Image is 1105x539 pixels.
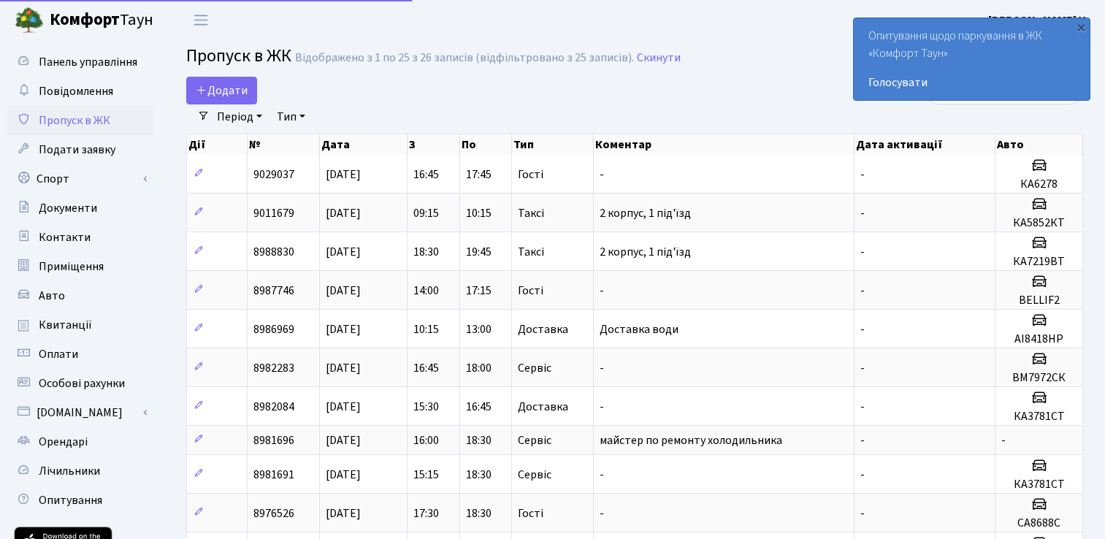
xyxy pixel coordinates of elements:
span: 8976526 [253,505,294,521]
h5: КА7219ВТ [1001,255,1077,269]
span: Панель управління [39,54,137,70]
img: logo.png [15,6,44,35]
span: Лічильники [39,463,100,479]
a: Документи [7,194,153,223]
span: Подати заявку [39,142,115,158]
a: Панель управління [7,47,153,77]
span: Пропуск в ЖК [186,43,291,69]
span: 16:00 [413,432,439,448]
a: Приміщення [7,252,153,281]
a: Скинути [637,51,681,65]
span: Таун [50,8,153,33]
a: Тип [271,104,311,129]
span: 17:15 [466,283,492,299]
span: 8987746 [253,283,294,299]
span: - [860,321,865,337]
a: Повідомлення [7,77,153,106]
span: Доставка води [600,321,678,337]
span: 13:00 [466,321,492,337]
span: [DATE] [326,167,361,183]
th: Авто [995,134,1083,155]
span: 2 корпус, 1 під'їзд [600,205,691,221]
span: 9011679 [253,205,294,221]
span: 10:15 [466,205,492,221]
span: 18:30 [466,505,492,521]
span: 15:30 [413,399,439,415]
span: 15:15 [413,467,439,483]
span: [DATE] [326,321,361,337]
span: Повідомлення [39,83,113,99]
span: Пропуск в ЖК [39,112,110,129]
a: [DOMAIN_NAME] [7,398,153,427]
div: Відображено з 1 по 25 з 26 записів (відфільтровано з 25 записів). [295,51,634,65]
span: Таксі [518,207,544,219]
span: - [860,167,865,183]
span: [DATE] [326,283,361,299]
span: [DATE] [326,505,361,521]
div: Опитування щодо паркування в ЖК «Комфорт Таун» [854,18,1090,100]
span: - [600,399,604,415]
a: Особові рахунки [7,369,153,398]
span: 18:30 [413,244,439,260]
span: 16:45 [413,167,439,183]
span: Гості [518,285,543,297]
span: 16:45 [413,360,439,376]
span: 8986969 [253,321,294,337]
span: Сервіс [518,469,551,481]
th: № [248,134,320,155]
span: Таксі [518,246,544,258]
span: 8982283 [253,360,294,376]
h5: BELLIF2 [1001,294,1077,307]
h5: СА8688С [1001,516,1077,530]
th: Дата [320,134,408,155]
span: - [600,505,604,521]
a: Контакти [7,223,153,252]
span: [DATE] [326,360,361,376]
h5: КА3781СТ [1001,478,1077,492]
a: Додати [186,77,257,104]
button: Переключити навігацію [183,8,219,32]
span: Гості [518,508,543,519]
span: 19:45 [466,244,492,260]
span: Сервіс [518,362,551,374]
a: Авто [7,281,153,310]
th: Дата активації [854,134,995,155]
span: [DATE] [326,244,361,260]
a: [PERSON_NAME] У. [988,12,1087,29]
a: Подати заявку [7,135,153,164]
span: Приміщення [39,259,104,275]
span: 2 корпус, 1 під'їзд [600,244,691,260]
span: 8988830 [253,244,294,260]
span: 14:00 [413,283,439,299]
span: 9029037 [253,167,294,183]
span: - [600,167,604,183]
span: Авто [39,288,65,304]
h5: КА5852КТ [1001,216,1077,230]
span: Доставка [518,401,568,413]
span: 18:00 [466,360,492,376]
span: Орендарі [39,434,88,450]
h5: ВМ7972СК [1001,371,1077,385]
a: Період [211,104,268,129]
h5: КА3781СТ [1001,410,1077,424]
span: Квитанції [39,317,92,333]
a: Опитування [7,486,153,515]
span: - [860,467,865,483]
b: [PERSON_NAME] У. [988,12,1087,28]
th: Коментар [594,134,854,155]
a: Голосувати [868,74,1075,91]
span: Додати [196,83,248,99]
span: Особові рахунки [39,375,125,391]
span: - [600,360,604,376]
th: Тип [512,134,594,155]
th: По [460,134,513,155]
span: 18:30 [466,432,492,448]
a: Спорт [7,164,153,194]
span: - [860,399,865,415]
a: Лічильники [7,456,153,486]
span: майстер по ремонту холодильника [600,432,782,448]
span: - [1001,432,1006,448]
span: 18:30 [466,467,492,483]
span: - [860,360,865,376]
div: × [1074,20,1088,34]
